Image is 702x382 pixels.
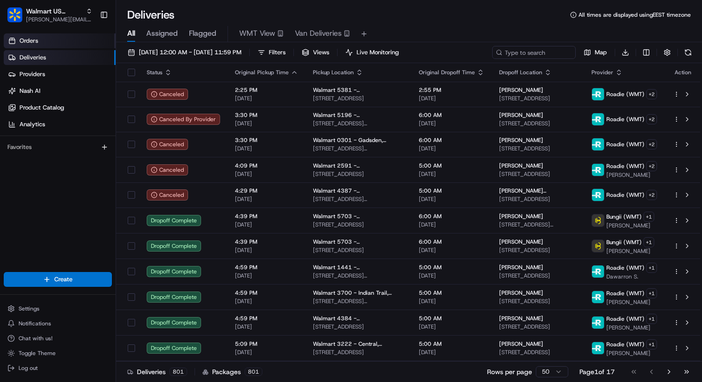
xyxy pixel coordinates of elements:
[235,95,298,102] span: [DATE]
[4,100,116,115] a: Product Catalog
[646,114,657,124] button: +2
[419,246,484,254] span: [DATE]
[88,207,149,217] span: API Documentation
[419,264,484,271] span: 5:00 AM
[313,162,404,169] span: Walmart 2591 - [GEOGRAPHIC_DATA], [GEOGRAPHIC_DATA]
[419,289,484,297] span: 5:00 AM
[357,48,399,57] span: Live Monitoring
[7,7,22,22] img: Walmart US Stores
[19,335,52,342] span: Chat with us!
[4,117,116,132] a: Analytics
[419,120,484,127] span: [DATE]
[19,207,71,217] span: Knowledge Base
[146,28,178,39] span: Assigned
[606,290,644,297] span: Roadie (WMT)
[499,315,543,322] span: [PERSON_NAME]
[235,136,298,144] span: 3:30 PM
[9,208,17,216] div: 📗
[235,315,298,322] span: 4:59 PM
[592,342,604,354] img: roadie-logo-v2.jpg
[592,317,604,329] img: roadie-logo-v2.jpg
[646,314,657,324] button: +1
[419,298,484,305] span: [DATE]
[235,195,298,203] span: [DATE]
[313,86,404,94] span: Walmart 5381 - [GEOGRAPHIC_DATA], [GEOGRAPHIC_DATA]
[19,305,39,312] span: Settings
[606,162,644,170] span: Roadie (WMT)
[592,265,604,278] img: roadie-logo-v2.jpg
[253,46,290,59] button: Filters
[499,272,577,279] span: [STREET_ADDRESS]
[499,340,543,348] span: [PERSON_NAME]
[26,6,82,16] span: Walmart US Stores
[9,121,59,128] div: Past conversations
[4,302,112,315] button: Settings
[419,136,484,144] span: 6:00 AM
[419,195,484,203] span: [DATE]
[158,91,169,103] button: Start new chat
[235,264,298,271] span: 4:59 PM
[147,114,220,125] div: Canceled By Provider
[31,169,34,176] span: •
[606,315,644,323] span: Roadie (WMT)
[139,48,241,57] span: [DATE] 12:00 AM - [DATE] 11:59 PM
[499,162,543,169] span: [PERSON_NAME]
[169,368,187,376] div: 801
[147,139,188,150] div: Canceled
[579,367,615,376] div: Page 1 of 17
[499,187,577,194] span: [PERSON_NAME] [PERSON_NAME]
[646,263,657,273] button: +1
[313,264,404,271] span: Walmart 1441 - [GEOGRAPHIC_DATA], [GEOGRAPHIC_DATA]
[19,37,38,45] span: Orders
[646,161,657,171] button: +2
[606,324,657,331] span: [PERSON_NAME]
[4,84,116,98] a: Nash AI
[606,298,657,306] span: [PERSON_NAME]
[4,332,112,345] button: Chat with us!
[606,239,642,246] span: Bungii (WMT)
[646,190,657,200] button: +2
[245,368,262,376] div: 801
[606,141,644,148] span: Roadie (WMT)
[499,213,543,220] span: [PERSON_NAME]
[4,272,112,287] button: Create
[499,136,543,144] span: [PERSON_NAME]
[235,221,298,228] span: [DATE]
[499,349,577,356] span: [STREET_ADDRESS]
[606,171,657,179] span: [PERSON_NAME]
[235,111,298,119] span: 3:30 PM
[235,298,298,305] span: [DATE]
[235,323,298,330] span: [DATE]
[646,139,657,149] button: +2
[579,46,611,59] button: Map
[419,323,484,330] span: [DATE]
[42,98,128,105] div: We're available if you need us!
[419,162,484,169] span: 5:00 AM
[144,119,169,130] button: See all
[591,69,613,76] span: Provider
[682,46,695,59] button: Refresh
[235,289,298,297] span: 4:59 PM
[235,187,298,194] span: 4:29 PM
[313,246,404,254] span: [STREET_ADDRESS]
[19,70,45,78] span: Providers
[65,230,112,237] a: Powered byPylon
[419,111,484,119] span: 6:00 AM
[313,323,404,330] span: [STREET_ADDRESS]
[606,116,644,123] span: Roadie (WMT)
[127,7,175,22] h1: Deliveries
[592,189,604,201] img: roadie-logo-v2.jpg
[75,204,153,220] a: 💻API Documentation
[4,33,116,48] a: Orders
[606,264,644,272] span: Roadie (WMT)
[147,164,188,175] button: Canceled
[499,238,543,246] span: [PERSON_NAME]
[313,221,404,228] span: [STREET_ADDRESS]
[295,28,342,39] span: Van Deliveries
[499,246,577,254] span: [STREET_ADDRESS]
[235,340,298,348] span: 5:09 PM
[313,170,404,178] span: [STREET_ADDRESS]
[4,4,96,26] button: Walmart US StoresWalmart US Stores[PERSON_NAME][EMAIL_ADDRESS][DOMAIN_NAME]
[313,349,404,356] span: [STREET_ADDRESS]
